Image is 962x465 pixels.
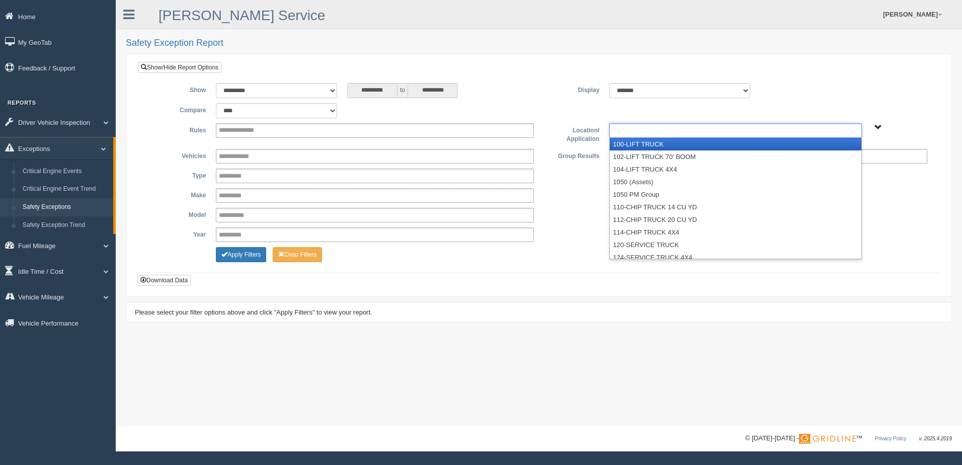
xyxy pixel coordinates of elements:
button: Change Filter Options [216,247,266,262]
li: 124-SERVICE TRUCK 4X4 [610,251,861,264]
span: Please select your filter options above and click "Apply Filters" to view your report. [135,308,372,316]
label: Type [145,169,211,181]
a: Safety Exceptions [18,198,113,216]
label: Model [145,208,211,220]
label: Show [145,83,211,95]
a: Show/Hide Report Options [138,62,221,73]
img: Gridline [799,434,856,444]
label: Vehicles [145,149,211,161]
li: 114-CHIP TRUCK 4X4 [610,226,861,239]
h2: Safety Exception Report [126,38,952,48]
li: 104-LIFT TRUCK 4X4 [610,163,861,176]
a: Critical Engine Events [18,163,113,181]
li: 1050 (Assets) [610,176,861,188]
a: Critical Engine Event Trend [18,180,113,198]
button: Download Data [137,275,191,286]
li: 102-LIFT TRUCK 70' BOOM [610,150,861,163]
button: Change Filter Options [273,247,323,262]
span: v. 2025.4.2019 [919,436,952,441]
li: 112-CHIP TRUCK 20 CU YD [610,213,861,226]
li: 1050 PM Group [610,188,861,201]
label: Make [145,188,211,200]
li: 120-SERVICE TRUCK [610,239,861,251]
label: Rules [145,123,211,135]
span: to [397,83,408,98]
label: Year [145,227,211,240]
a: Safety Exception Trend [18,216,113,235]
label: Compare [145,103,211,115]
label: Group Results [539,149,604,161]
li: 100-LIFT TRUCK [610,138,861,150]
label: Location/ Application [539,123,604,144]
a: Privacy Policy [875,436,906,441]
label: Display [539,83,604,95]
a: [PERSON_NAME] Service [158,8,325,23]
div: © [DATE]-[DATE] - ™ [745,433,952,444]
li: 110-CHIP TRUCK 14 CU YD [610,201,861,213]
